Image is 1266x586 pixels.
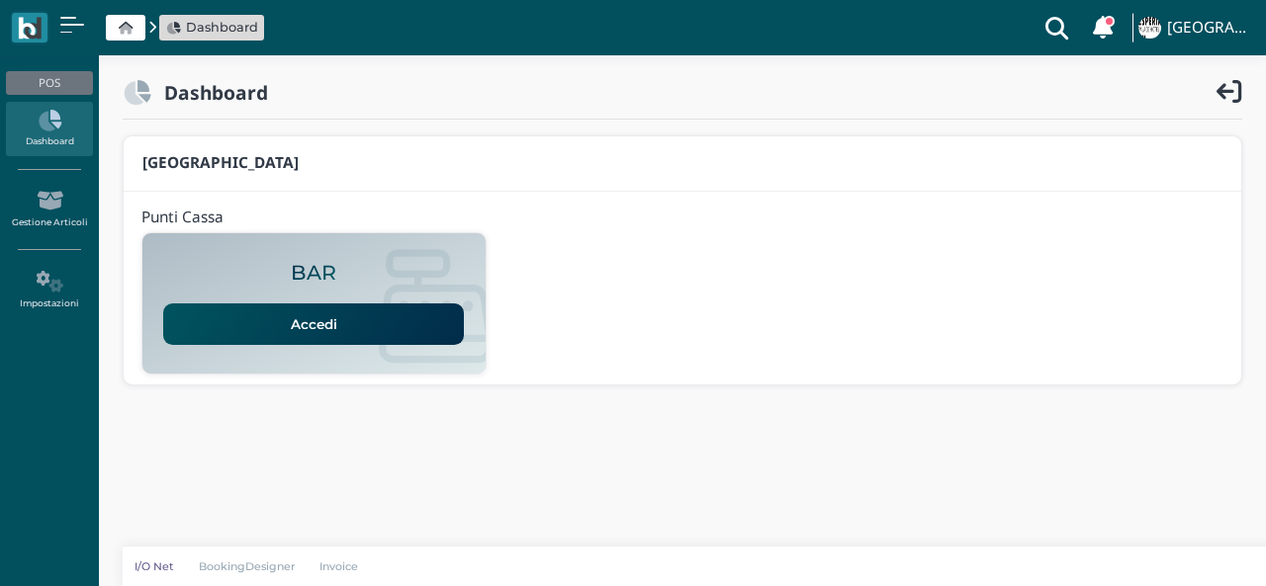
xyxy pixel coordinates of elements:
[18,17,41,40] img: logo
[6,102,92,156] a: Dashboard
[186,18,258,37] span: Dashboard
[6,263,92,317] a: Impostazioni
[6,71,92,95] div: POS
[1167,20,1254,37] h4: [GEOGRAPHIC_DATA]
[1135,4,1254,51] a: ... [GEOGRAPHIC_DATA]
[6,182,92,236] a: Gestione Articoli
[291,262,336,285] h2: BAR
[141,209,224,226] h4: Punti Cassa
[1138,17,1160,39] img: ...
[151,82,268,103] h2: Dashboard
[166,18,258,37] a: Dashboard
[163,303,464,345] a: Accedi
[142,152,299,173] b: [GEOGRAPHIC_DATA]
